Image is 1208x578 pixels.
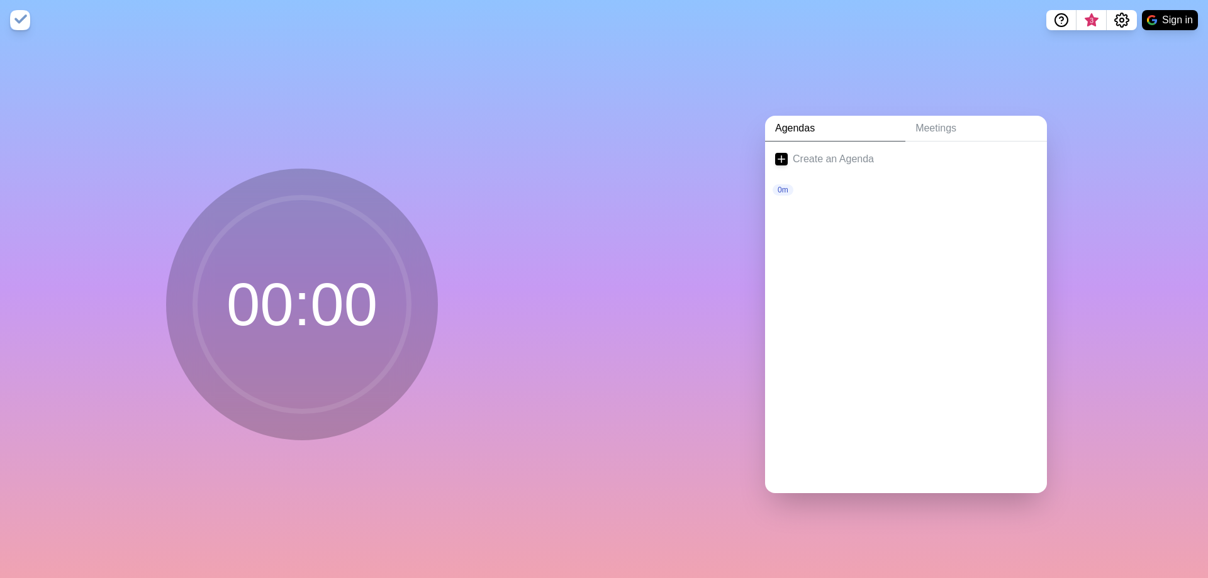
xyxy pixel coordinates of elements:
button: What’s new [1077,10,1107,30]
img: google logo [1147,15,1157,25]
a: Agendas [765,116,905,142]
button: Sign in [1142,10,1198,30]
a: Meetings [905,116,1047,142]
button: Help [1046,10,1077,30]
span: 3 [1087,16,1097,26]
a: Create an Agenda [765,142,1047,177]
img: timeblocks logo [10,10,30,30]
button: Settings [1107,10,1137,30]
p: 0m [773,184,793,196]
